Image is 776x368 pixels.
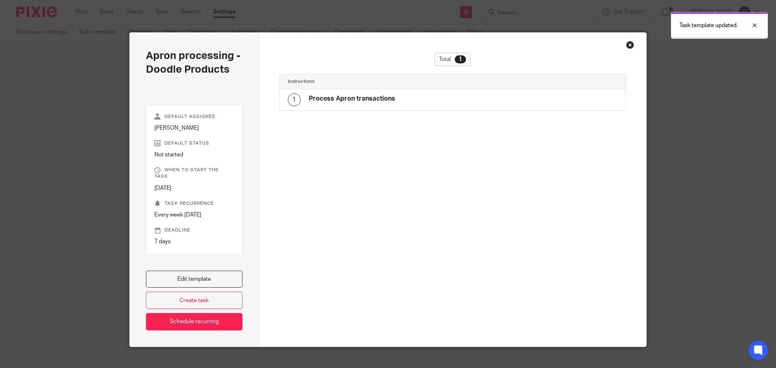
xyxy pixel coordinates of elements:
h2: Apron processing - Doodle Products [146,49,242,77]
a: Create task [146,292,242,309]
p: Task recurrence [154,200,234,207]
p: 7 days [154,238,234,246]
p: [DATE] [154,184,234,192]
h4: Process Apron transactions [309,95,395,103]
p: When to start the task [154,167,234,180]
div: 1 [288,93,301,106]
p: Not started [154,151,234,159]
p: Default status [154,140,234,147]
h4: Instructions [288,78,453,85]
p: Every week [DATE] [154,211,234,219]
div: Total [434,53,470,66]
p: Task template updated. [679,21,738,29]
a: Schedule recurring [146,313,242,330]
a: Edit template [146,271,242,288]
p: [PERSON_NAME] [154,124,234,132]
p: Deadline [154,227,234,233]
div: Close this dialog window [626,41,634,49]
div: 1 [455,55,466,63]
p: Default assignee [154,114,234,120]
